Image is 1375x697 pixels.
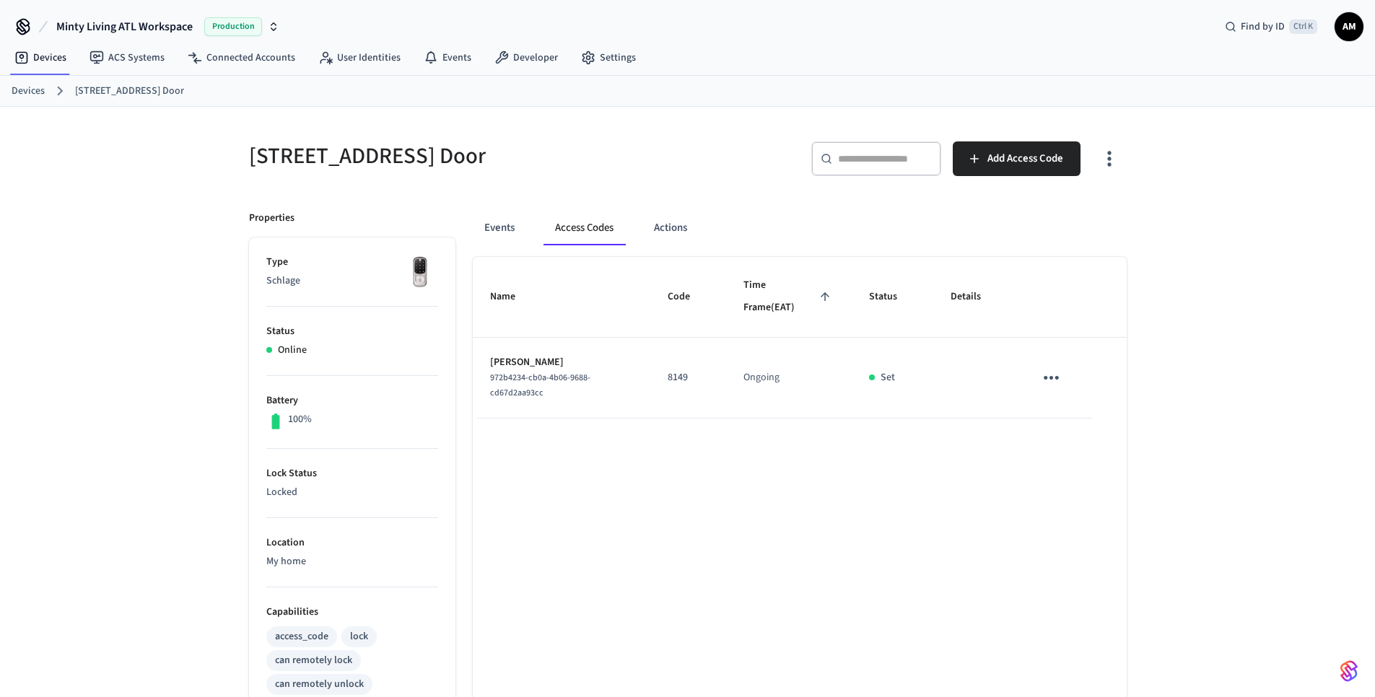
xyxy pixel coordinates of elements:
span: Code [668,286,709,308]
span: 972b4234-cb0a-4b06-9688-cd67d2aa93cc [490,372,590,399]
div: Find by IDCtrl K [1213,14,1329,40]
div: can remotely lock [275,653,352,668]
button: Access Codes [544,211,625,245]
table: sticky table [473,257,1127,418]
img: SeamLogoGradient.69752ec5.svg [1340,659,1358,683]
a: Developer [483,45,569,71]
a: User Identities [307,45,412,71]
p: Location [266,535,438,551]
a: ACS Systems [78,45,176,71]
button: Actions [642,211,699,245]
a: Connected Accounts [176,45,307,71]
span: AM [1336,14,1362,40]
button: AM [1335,12,1363,41]
a: Settings [569,45,647,71]
p: Capabilities [266,605,438,620]
button: Events [473,211,526,245]
h5: [STREET_ADDRESS] Door [249,141,679,171]
span: Time Frame(EAT) [743,274,834,320]
p: Properties [249,211,294,226]
div: ant example [473,211,1127,245]
span: Production [204,17,262,36]
span: Find by ID [1241,19,1285,34]
a: [STREET_ADDRESS] Door [75,84,184,99]
div: access_code [275,629,328,644]
td: Ongoing [726,338,852,418]
span: Status [869,286,916,308]
p: Schlage [266,273,438,289]
span: Details [951,286,1000,308]
span: Add Access Code [987,149,1063,168]
p: 100% [288,412,312,427]
p: Type [266,255,438,270]
button: Add Access Code [953,141,1081,176]
a: Events [412,45,483,71]
a: Devices [12,84,45,99]
p: Online [278,343,307,358]
img: Yale Assure Touchscreen Wifi Smart Lock, Satin Nickel, Front [402,255,438,291]
p: Set [881,370,895,385]
a: Devices [3,45,78,71]
p: My home [266,554,438,569]
p: Locked [266,485,438,500]
p: Battery [266,393,438,408]
span: Name [490,286,534,308]
span: Minty Living ATL Workspace [56,18,193,35]
p: Lock Status [266,466,438,481]
span: Ctrl K [1289,19,1317,34]
p: [PERSON_NAME] [490,355,633,370]
p: Status [266,324,438,339]
div: lock [350,629,368,644]
div: can remotely unlock [275,677,364,692]
p: 8149 [668,370,709,385]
